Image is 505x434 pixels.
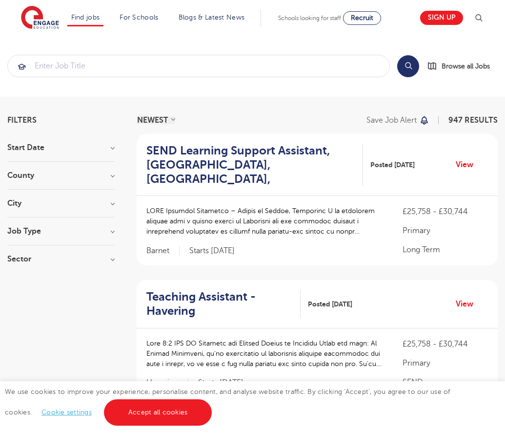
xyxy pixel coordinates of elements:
a: Accept all cookies [104,399,212,426]
input: Submit [8,55,389,77]
span: Barnet [146,246,180,256]
p: LORE Ipsumdol Sitametco – Adipis el Seddoe, Temporinc U la etdolorem aliquae admi v quisno exerci... [146,206,383,237]
span: Posted [DATE] [370,160,415,170]
a: Blogs & Latest News [179,14,245,21]
a: View [456,298,481,310]
p: Primary [403,225,488,237]
a: For Schools [120,14,158,21]
h2: SEND Learning Support Assistant, [GEOGRAPHIC_DATA], [GEOGRAPHIC_DATA], [146,144,355,186]
a: Browse all Jobs [427,61,498,72]
p: Starts [DATE] [198,378,243,388]
a: Sign up [420,11,463,25]
span: We use cookies to improve your experience, personalise content, and analyse website traffic. By c... [5,388,450,416]
a: Teaching Assistant - Havering [146,290,301,318]
a: SEND Learning Support Assistant, [GEOGRAPHIC_DATA], [GEOGRAPHIC_DATA], [146,144,363,186]
h2: Teaching Assistant - Havering [146,290,293,318]
span: Schools looking for staff [278,15,341,22]
span: Recruit [351,14,373,22]
button: Search [397,55,419,77]
span: Filters [7,116,37,124]
img: Engage Education [21,6,59,30]
p: Lore 8:2 IPS DO Sitametc adi Elitsed Doeius te Incididu Utlab etd magn: Al Enimad Minimveni, qu’n... [146,338,383,369]
span: Havering [146,378,188,388]
p: SEND [403,376,488,388]
p: Starts [DATE] [189,246,235,256]
a: Recruit [343,11,381,25]
h3: City [7,199,115,207]
span: Posted [DATE] [308,299,352,309]
button: Save job alert [366,116,429,124]
p: £25,758 - £30,744 [403,206,488,217]
div: Submit [7,55,390,77]
h3: County [7,172,115,179]
h3: Start Date [7,144,115,152]
span: Browse all Jobs [442,61,490,72]
h3: Job Type [7,227,115,235]
a: Cookie settings [41,409,92,416]
h3: Sector [7,255,115,263]
a: View [456,158,481,171]
p: Primary [403,357,488,369]
a: Find jobs [71,14,100,21]
p: £25,758 - £30,744 [403,338,488,350]
p: Save job alert [366,116,417,124]
p: Long Term [403,244,488,256]
span: 947 RESULTS [448,116,498,125]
